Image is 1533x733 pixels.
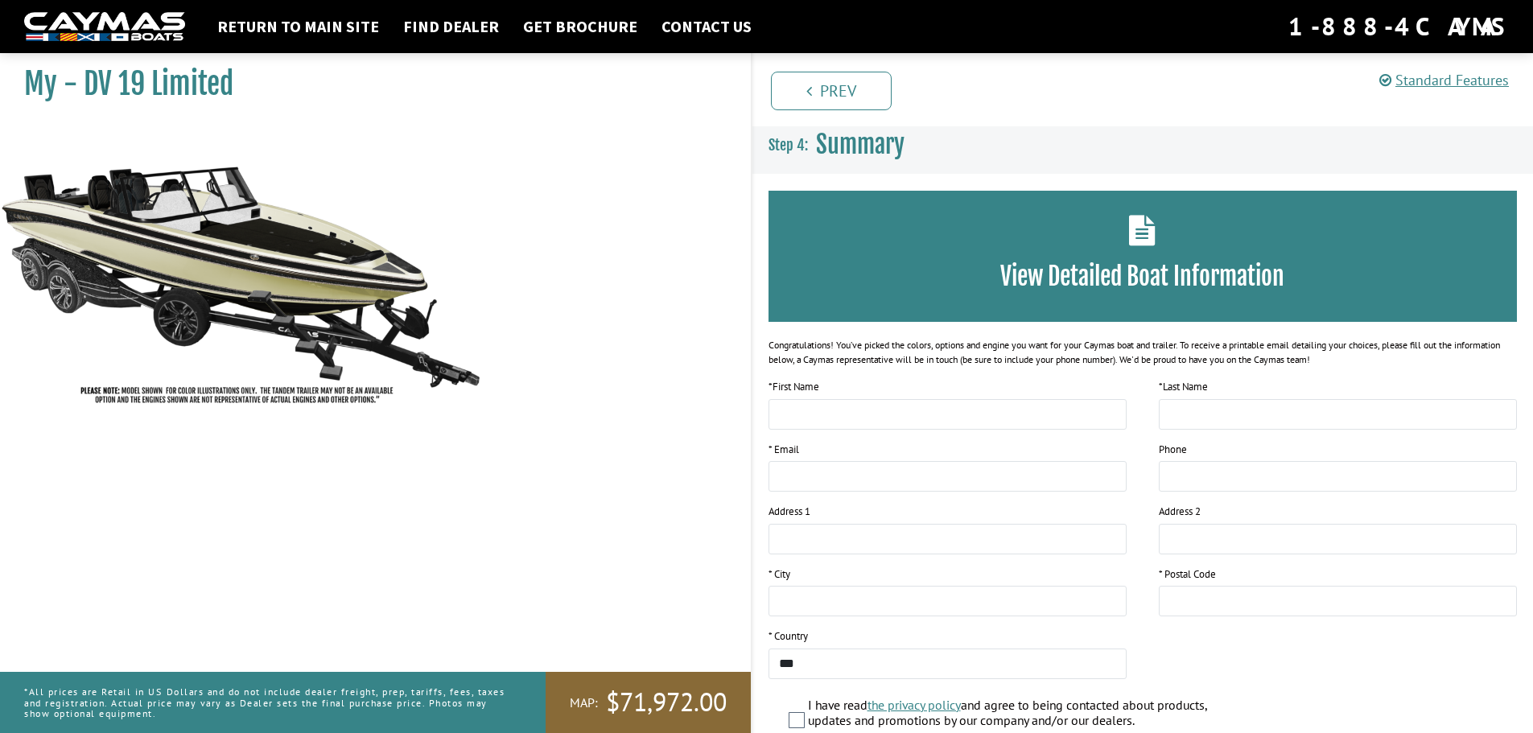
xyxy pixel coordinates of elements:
div: Congratulations! You’ve picked the colors, options and engine you want for your Caymas boat and t... [769,338,1518,367]
span: MAP: [570,694,598,711]
p: *All prices are Retail in US Dollars and do not include dealer freight, prep, tariffs, fees, taxe... [24,678,509,727]
label: I have read and agree to being contacted about products, updates and promotions by our company an... [808,698,1245,732]
label: Last Name [1159,379,1208,395]
span: Summary [816,130,905,159]
label: Address 1 [769,504,810,520]
a: Find Dealer [395,16,507,37]
h1: My - DV 19 Limited [24,66,711,102]
label: * Email [769,442,799,458]
a: Return to main site [209,16,387,37]
label: First Name [769,379,819,395]
label: * Country [769,628,808,644]
a: Standard Features [1379,71,1509,89]
label: * Postal Code [1159,566,1216,583]
a: the privacy policy [867,697,961,713]
label: * City [769,566,790,583]
a: MAP:$71,972.00 [546,672,751,733]
a: Contact Us [653,16,760,37]
img: white-logo-c9c8dbefe5ff5ceceb0f0178aa75bf4bb51f6bca0971e226c86eb53dfe498488.png [24,12,185,42]
label: Phone [1159,442,1187,458]
span: $71,972.00 [606,686,727,719]
a: Prev [771,72,892,110]
label: Address 2 [1159,504,1201,520]
a: Get Brochure [515,16,645,37]
h3: View Detailed Boat Information [793,261,1494,291]
div: 1-888-4CAYMAS [1288,9,1509,44]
